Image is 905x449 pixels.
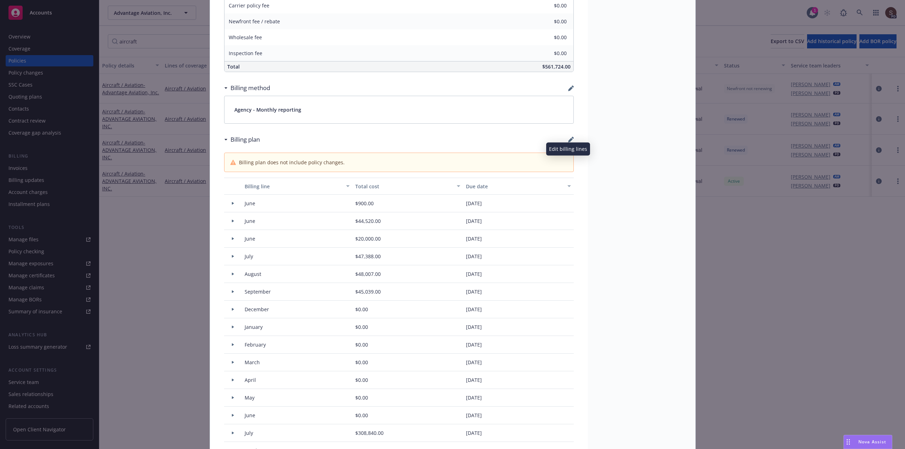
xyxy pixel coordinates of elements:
span: $900.00 [355,200,374,207]
h3: Billing plan [230,135,260,144]
div: Toggle Row Expanded [224,389,242,407]
span: Nova Assist [858,439,886,445]
span: April [245,376,256,384]
span: [DATE] [466,253,482,260]
span: June [245,217,255,225]
button: Total cost [352,178,463,195]
span: [DATE] [466,341,482,348]
span: $48,007.00 [355,270,381,278]
span: $0.00 [355,394,368,401]
div: Total cost [355,183,452,190]
div: Toggle Row Expanded [224,424,242,442]
span: [DATE] [466,217,482,225]
span: [DATE] [466,306,482,313]
span: March [245,359,260,366]
div: Due date [466,183,563,190]
span: $0.00 [355,376,368,384]
span: December [245,306,269,313]
span: [DATE] [466,394,482,401]
span: [DATE] [466,270,482,278]
span: $0.00 [355,359,368,366]
span: Carrier policy fee [229,2,269,9]
div: Toggle Row Expanded [224,265,242,283]
span: [DATE] [466,323,482,331]
span: June [245,412,255,419]
span: August [245,270,261,278]
h3: Billing method [230,83,270,93]
span: [DATE] [466,235,482,242]
span: [DATE] [466,359,482,366]
span: $561,724.00 [542,63,571,70]
div: Toggle Row Expanded [224,301,242,318]
span: July [245,253,253,260]
div: Billing method [224,83,270,93]
span: Inspection fee [229,50,262,57]
div: Toggle Row Expanded [224,354,242,371]
span: Newfront fee / rebate [229,18,280,25]
span: [DATE] [466,429,482,437]
div: Toggle Row Expanded [224,336,242,354]
div: Toggle Row Expanded [224,212,242,230]
span: September [245,288,271,295]
span: February [245,341,266,348]
span: May [245,394,255,401]
span: June [245,235,255,242]
span: Billing plan does not include policy changes. [239,159,345,166]
input: 0.00 [525,16,571,27]
span: July [245,429,253,437]
span: June [245,200,255,207]
div: Toggle Row Expanded [224,230,242,248]
button: Nova Assist [843,435,892,449]
div: Toggle Row Expanded [224,407,242,424]
span: [DATE] [466,412,482,419]
div: Billing plan [224,135,260,144]
span: $0.00 [355,341,368,348]
button: Due date [463,178,574,195]
span: [DATE] [466,200,482,207]
div: Drag to move [844,435,853,449]
button: Billing line [242,178,352,195]
span: Wholesale fee [229,34,262,41]
span: $44,520.00 [355,217,381,225]
span: [DATE] [466,376,482,384]
div: Toggle Row Expanded [224,318,242,336]
div: Toggle Row Expanded [224,195,242,212]
span: $20,000.00 [355,235,381,242]
span: $0.00 [355,323,368,331]
input: 0.00 [525,48,571,59]
input: 0.00 [525,32,571,43]
div: Toggle Row Expanded [224,283,242,301]
div: Agency - Monthly reporting [224,96,573,123]
span: January [245,323,263,331]
span: $47,388.00 [355,253,381,260]
span: $0.00 [355,412,368,419]
div: Toggle Row Expanded [224,248,242,265]
span: Total [227,63,240,70]
div: Toggle Row Expanded [224,371,242,389]
div: Billing line [245,183,342,190]
span: $308,840.00 [355,429,384,437]
span: $45,039.00 [355,288,381,295]
span: [DATE] [466,288,482,295]
span: $0.00 [355,306,368,313]
input: 0.00 [525,0,571,11]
